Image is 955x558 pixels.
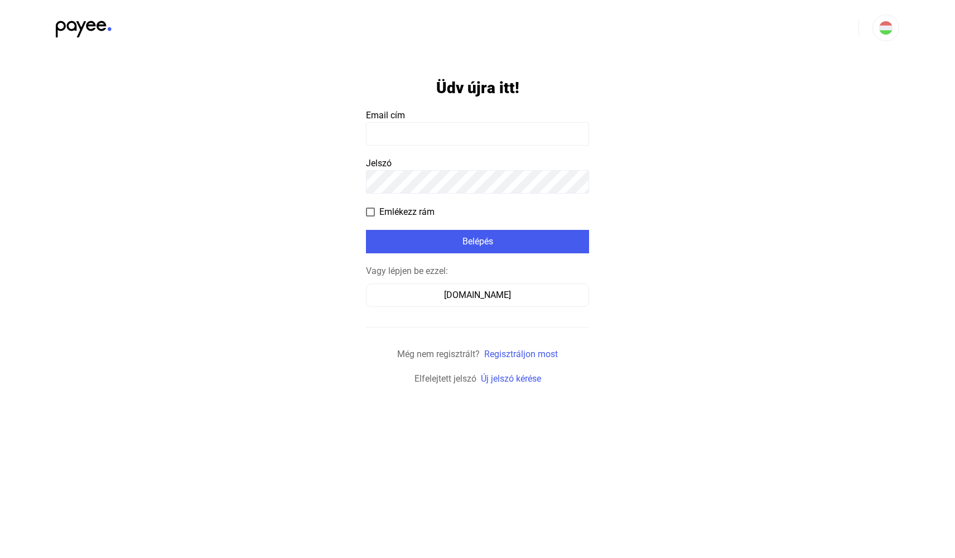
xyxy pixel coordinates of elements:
a: Regisztráljon most [484,349,558,359]
span: Email cím [366,110,405,121]
a: [DOMAIN_NAME] [366,290,589,300]
img: black-payee-blue-dot.svg [56,15,112,37]
button: HU [872,15,899,41]
div: Belépés [369,235,586,248]
button: Belépés [366,230,589,253]
span: Még nem regisztrált? [397,349,480,359]
span: Emlékezz rám [379,205,435,219]
h1: Üdv újra itt! [436,78,519,98]
div: [DOMAIN_NAME] [370,288,585,302]
span: Jelszó [366,158,392,169]
span: Elfelejtett jelszó [414,373,476,384]
img: HU [879,21,893,35]
div: Vagy lépjen be ezzel: [366,264,589,278]
a: Új jelszó kérése [481,373,541,384]
button: [DOMAIN_NAME] [366,283,589,307]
